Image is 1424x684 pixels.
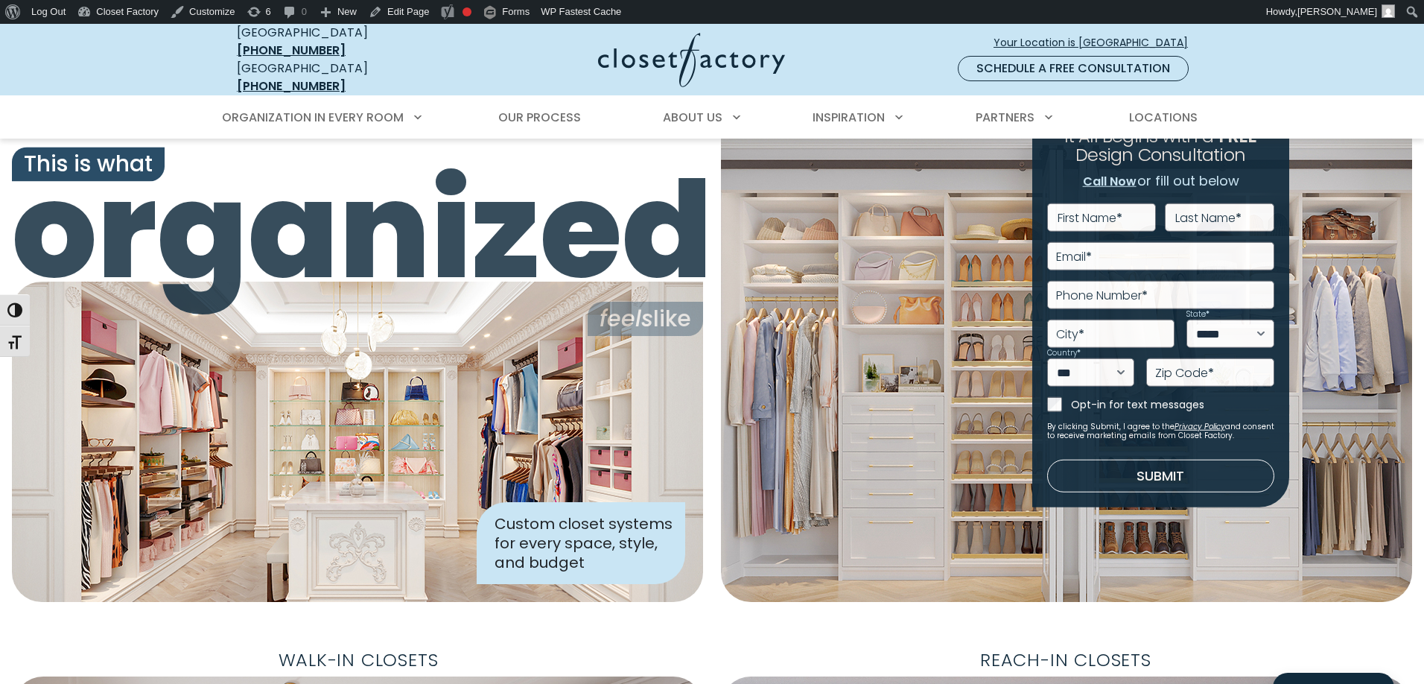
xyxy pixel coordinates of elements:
[598,33,785,87] img: Closet Factory Logo
[222,109,404,126] span: Organization in Every Room
[976,109,1034,126] span: Partners
[237,24,453,60] div: [GEOGRAPHIC_DATA]
[600,303,653,335] i: feels
[463,7,471,16] div: Needs improvement
[994,35,1200,51] span: Your Location is [GEOGRAPHIC_DATA]
[588,302,703,336] span: like
[663,109,722,126] span: About Us
[267,644,451,677] span: Walk-In Closets
[237,42,346,59] a: [PHONE_NUMBER]
[958,56,1189,81] a: Schedule a Free Consultation
[1129,109,1198,126] span: Locations
[813,109,885,126] span: Inspiration
[1297,6,1377,17] span: [PERSON_NAME]
[498,109,581,126] span: Our Process
[12,282,703,602] img: Closet Factory designed closet
[212,97,1212,139] nav: Primary Menu
[237,60,453,95] div: [GEOGRAPHIC_DATA]
[968,644,1163,677] span: Reach-In Closets
[993,30,1201,56] a: Your Location is [GEOGRAPHIC_DATA]
[477,502,685,584] div: Custom closet systems for every space, style, and budget
[237,77,346,95] a: [PHONE_NUMBER]
[12,163,703,297] span: organized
